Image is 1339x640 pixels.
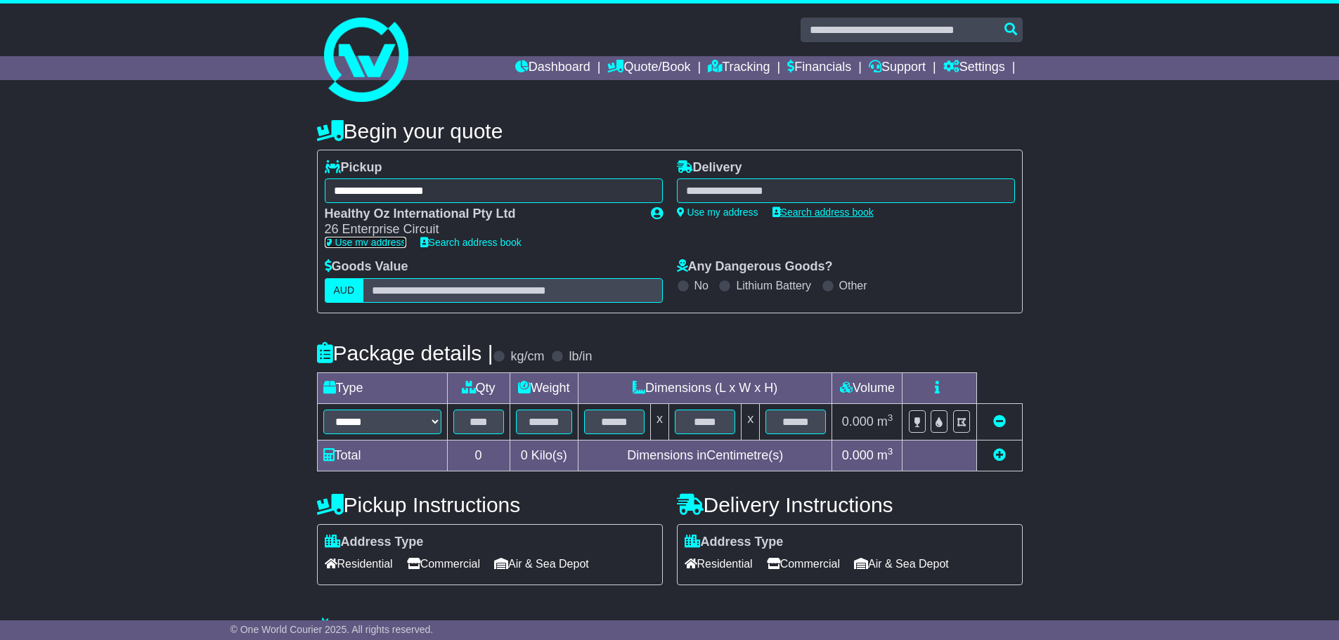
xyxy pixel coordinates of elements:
td: Qty [447,372,510,403]
span: Commercial [407,553,480,575]
div: Healthy Oz International Pty Ltd [325,207,637,222]
td: Total [317,440,447,471]
td: Type [317,372,447,403]
label: No [694,279,709,292]
h4: Warranty & Insurance [317,617,1023,640]
span: Air & Sea Depot [854,553,949,575]
td: Kilo(s) [510,440,578,471]
label: kg/cm [510,349,544,365]
span: 0.000 [842,448,874,462]
span: 0.000 [842,414,874,429]
a: Settings [943,56,1005,80]
a: Use my address [677,207,758,218]
span: Commercial [767,553,840,575]
a: Search address book [772,207,874,218]
label: Address Type [325,535,424,550]
span: Air & Sea Depot [494,553,589,575]
a: Remove this item [993,414,1006,429]
td: Volume [832,372,903,403]
a: Search address book [420,237,522,248]
h4: Package details | [317,341,493,365]
sup: 3 [888,412,893,423]
td: x [651,403,669,440]
label: Lithium Battery [736,279,811,292]
span: m [877,414,893,429]
label: AUD [325,278,364,303]
a: Add new item [993,448,1006,462]
span: © One World Courier 2025. All rights reserved. [231,624,434,635]
h4: Pickup Instructions [317,493,663,516]
label: lb/in [569,349,592,365]
label: Delivery [677,160,742,176]
a: Dashboard [515,56,590,80]
label: Goods Value [325,259,408,275]
span: 0 [521,448,528,462]
a: Financials [787,56,851,80]
label: Address Type [685,535,784,550]
h4: Begin your quote [317,119,1023,143]
h4: Delivery Instructions [677,493,1023,516]
div: 26 Enterprise Circuit [325,222,637,237]
td: Dimensions in Centimetre(s) [578,440,832,471]
span: m [877,448,893,462]
span: Residential [325,553,393,575]
a: Tracking [708,56,770,80]
td: 0 [447,440,510,471]
a: Quote/Book [607,56,690,80]
a: Use my address [325,237,406,248]
td: x [742,403,760,440]
td: Dimensions (L x W x H) [578,372,832,403]
label: Other [839,279,867,292]
td: Weight [510,372,578,403]
label: Pickup [325,160,382,176]
span: Residential [685,553,753,575]
a: Support [869,56,926,80]
label: Any Dangerous Goods? [677,259,833,275]
sup: 3 [888,446,893,457]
